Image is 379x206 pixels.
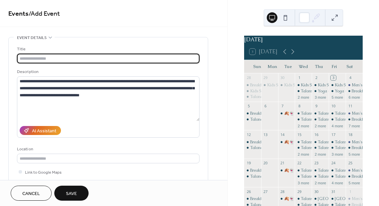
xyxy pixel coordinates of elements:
div: Talona Walks! - Self-led Nature Walk Through Resort [244,174,261,179]
button: 7 more [346,123,363,128]
div: 27 [263,189,268,194]
div: 18 [348,132,353,137]
div: 15 [297,132,302,137]
button: 5 more [346,151,363,157]
div: Fri [326,60,342,73]
div: Talons Bar - Open [295,168,312,173]
button: 2 more [312,151,329,157]
a: Events [8,7,29,20]
div: 1 [297,75,302,80]
div: Talona Walks! - Self-led Nature Walk Through Resort [250,145,346,151]
div: Kids Summer Fun Challenge [284,82,335,88]
div: Kids Summer Fun Challenge [261,82,278,88]
button: 2 more [295,94,312,100]
div: 30 [280,75,285,80]
button: Save [54,186,89,201]
div: 🍂👻 Kids Resort Challenge 👻🍂 [278,196,295,202]
div: Description [17,68,198,75]
div: Talons Grille - Open [318,174,354,179]
div: Yoga - Flow into the Weekend [312,88,329,94]
div: Talons Bar - Open [329,139,346,145]
button: 2 more [295,123,312,128]
div: Breakfast at [GEOGRAPHIC_DATA] [250,139,316,145]
div: Thu [311,60,326,73]
div: 🍂👻 Kids Resort Challenge 👻🍂 [284,196,346,202]
button: 5 more [346,180,363,185]
span: Event details [17,34,47,41]
div: Talons Bar - Open [335,168,368,173]
div: [DATE] [244,36,363,44]
div: Talons Bar - Open [295,111,312,116]
span: / Add Event [29,7,60,20]
div: Breakfast at Talons Grille [244,196,261,202]
div: Talons Bar - Open [312,139,329,145]
div: Kids Summer Fun Challenge [318,82,368,88]
div: Talons Bar - Open [301,88,334,94]
div: Breakfast at Talons Grille [244,111,261,116]
div: Kids Summer Fun Challenge [244,88,261,94]
span: Cancel [22,190,40,197]
div: Talona Walks! - Self-led Nature Walk Through Resort [250,117,346,122]
div: Talona Walks! - Self-led Nature Walk Through Resort [244,94,261,100]
div: 21 [280,161,285,166]
div: 1 [348,189,353,194]
div: Kids Summer Fun Challenge [295,82,312,88]
div: Talons Grille - Open [301,174,337,179]
button: 6 more [346,94,363,100]
div: Talona Walks! - Self-led Nature Walk Through Resort [250,174,346,179]
div: 4 [348,75,353,80]
div: Breakfast at Talons Grille [244,168,261,173]
div: 28 [280,189,285,194]
button: 2 more [312,123,329,128]
div: Men's Bible Study Group [346,111,363,116]
div: Talons Grille - Open [318,145,354,151]
button: 4 more [329,180,346,185]
button: 5 more [329,94,346,100]
div: 12 [246,132,251,137]
div: 24 [331,161,336,166]
button: AI Assistant [20,126,61,135]
div: 🍂👻 Kids Resort Challenge 👻🍂 [278,168,295,173]
div: Talons Bar - Open [312,111,329,116]
div: 🍂👻 Kids Resort Challenge 👻🍂 [278,139,295,145]
div: Talons Grille - Open [335,117,371,122]
div: 6 [263,104,268,109]
div: Talons Bar - Open [329,168,346,173]
div: Talons Bar - Open [301,139,334,145]
div: Talona Walks! - Self-led Nature Walk Through Resort [244,117,261,122]
div: Tue [280,60,295,73]
div: Kids Summer Fun Challenge [267,82,318,88]
div: 7 [280,104,285,109]
div: Talona Walks! - Self-led Nature Walk Through Resort [244,145,261,151]
div: Men's Bible Study Group [346,168,363,173]
span: Link to Google Maps [25,169,62,176]
div: Talons Bar - Open [335,111,368,116]
div: Talons Bar - Open [318,168,351,173]
div: Talons Bar - Open [318,139,351,145]
div: 29 [263,75,268,80]
div: Talons Grille - Open [295,145,312,151]
div: Grandview Hall - Closed for Private Event [329,196,346,202]
div: 🍂👻 Kids Resort Challenge 👻🍂 [284,168,346,173]
div: Location [17,146,198,153]
button: 4 more [329,123,346,128]
div: Men's Bible Study Group [346,196,363,202]
div: Kids Summer Fun Challenge [329,82,346,88]
div: Talons Grille - Open [301,117,337,122]
div: Talons Bar - Open [295,139,312,145]
div: 17 [331,132,336,137]
button: 3 more [312,94,329,100]
div: 8 [297,104,302,109]
div: Breakfast at [GEOGRAPHIC_DATA] [250,82,316,88]
div: Talons Grille - Open [312,145,329,151]
div: Talons Bar - Open [301,111,334,116]
button: 3 more [295,180,312,185]
button: Cancel [11,186,52,201]
div: 5 [246,104,251,109]
div: 🍂👻 Kids Resort Challenge 👻🍂 [284,139,346,145]
div: Talons Grille - Open [295,174,312,179]
div: Yoga - Friday Unwind at the Ridge! [329,88,346,94]
div: Talons Grille - Open [335,174,371,179]
div: Talons Grille - Open [318,117,354,122]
